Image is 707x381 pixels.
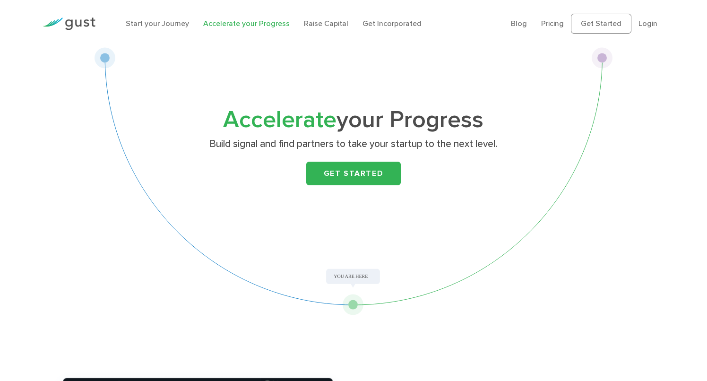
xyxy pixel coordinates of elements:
[170,138,536,151] p: Build signal and find partners to take your startup to the next level.
[304,19,348,28] a: Raise Capital
[638,19,657,28] a: Login
[203,19,290,28] a: Accelerate your Progress
[541,19,564,28] a: Pricing
[306,162,401,185] a: Get Started
[167,109,540,131] h1: your Progress
[223,106,336,134] span: Accelerate
[511,19,527,28] a: Blog
[571,14,631,34] a: Get Started
[43,17,95,30] img: Gust Logo
[126,19,189,28] a: Start your Journey
[362,19,422,28] a: Get Incorporated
